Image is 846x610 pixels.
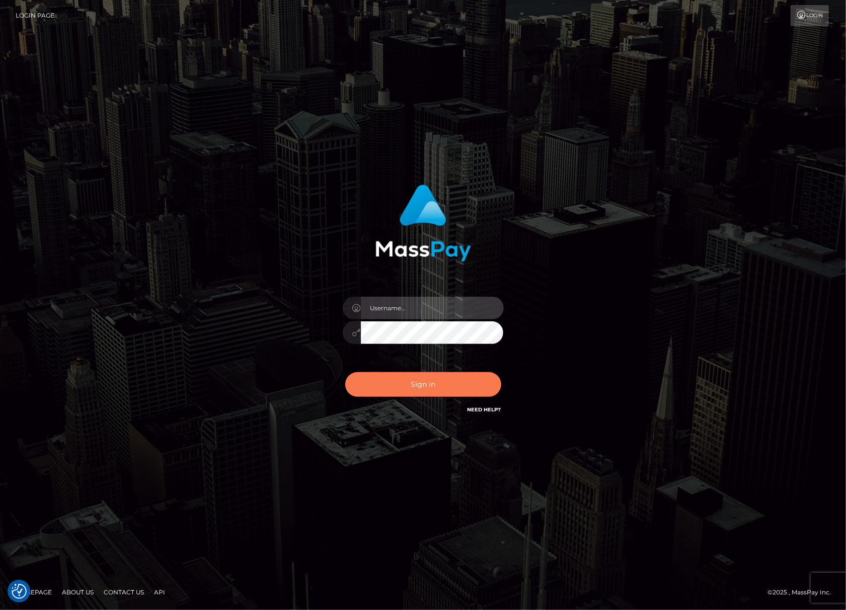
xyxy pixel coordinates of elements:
[767,587,838,598] div: © 2025 , MassPay Inc.
[12,584,27,599] button: Consent Preferences
[345,372,501,397] button: Sign in
[12,584,27,599] img: Revisit consent button
[375,185,471,262] img: MassPay Login
[58,584,98,600] a: About Us
[11,584,56,600] a: Homepage
[16,5,54,26] a: Login Page
[361,297,504,319] input: Username...
[791,5,829,26] a: Login
[150,584,169,600] a: API
[100,584,148,600] a: Contact Us
[468,406,501,413] a: Need Help?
